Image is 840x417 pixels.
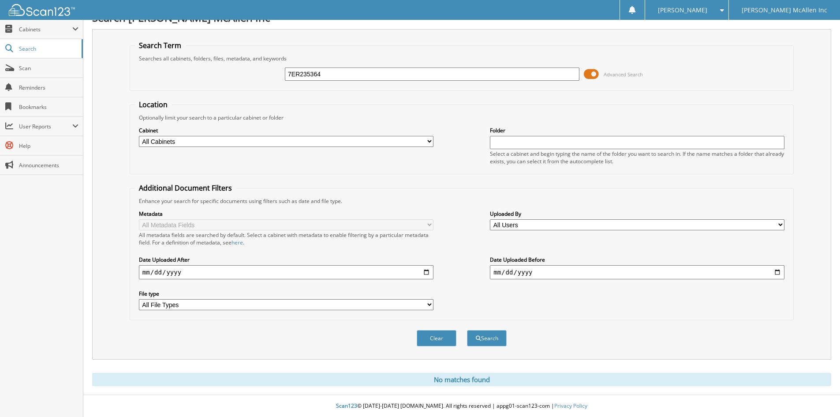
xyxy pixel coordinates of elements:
[139,127,433,134] label: Cabinet
[134,183,236,193] legend: Additional Document Filters
[139,231,433,246] div: All metadata fields are searched by default. Select a cabinet with metadata to enable filtering b...
[19,84,78,91] span: Reminders
[19,45,77,53] span: Search
[134,41,186,50] legend: Search Term
[336,402,357,409] span: Scan123
[490,210,784,218] label: Uploaded By
[134,55,789,62] div: Searches all cabinets, folders, files, metadata, and keywords
[139,256,433,263] label: Date Uploaded After
[490,265,784,279] input: end
[417,330,456,346] button: Clear
[134,114,789,121] div: Optionally limit your search to a particular cabinet or folder
[19,64,78,72] span: Scan
[796,375,840,417] iframe: Chat Widget
[490,150,784,165] div: Select a cabinet and begin typing the name of the folder you want to search in. If the name match...
[490,256,784,263] label: Date Uploaded Before
[19,103,78,111] span: Bookmarks
[490,127,784,134] label: Folder
[83,395,840,417] div: © [DATE]-[DATE] [DOMAIN_NAME]. All rights reserved | appg01-scan123-com |
[742,8,827,13] span: [PERSON_NAME] McAllen Inc
[19,123,72,130] span: User Reports
[134,100,172,109] legend: Location
[139,290,433,297] label: File type
[467,330,507,346] button: Search
[139,265,433,279] input: start
[231,239,243,246] a: here
[134,197,789,205] div: Enhance your search for specific documents using filters such as date and file type.
[9,4,75,16] img: scan123-logo-white.svg
[139,210,433,218] label: Metadata
[554,402,587,409] a: Privacy Policy
[604,71,643,78] span: Advanced Search
[658,8,707,13] span: [PERSON_NAME]
[19,142,78,150] span: Help
[19,26,72,33] span: Cabinets
[19,162,78,169] span: Announcements
[92,373,831,386] div: No matches found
